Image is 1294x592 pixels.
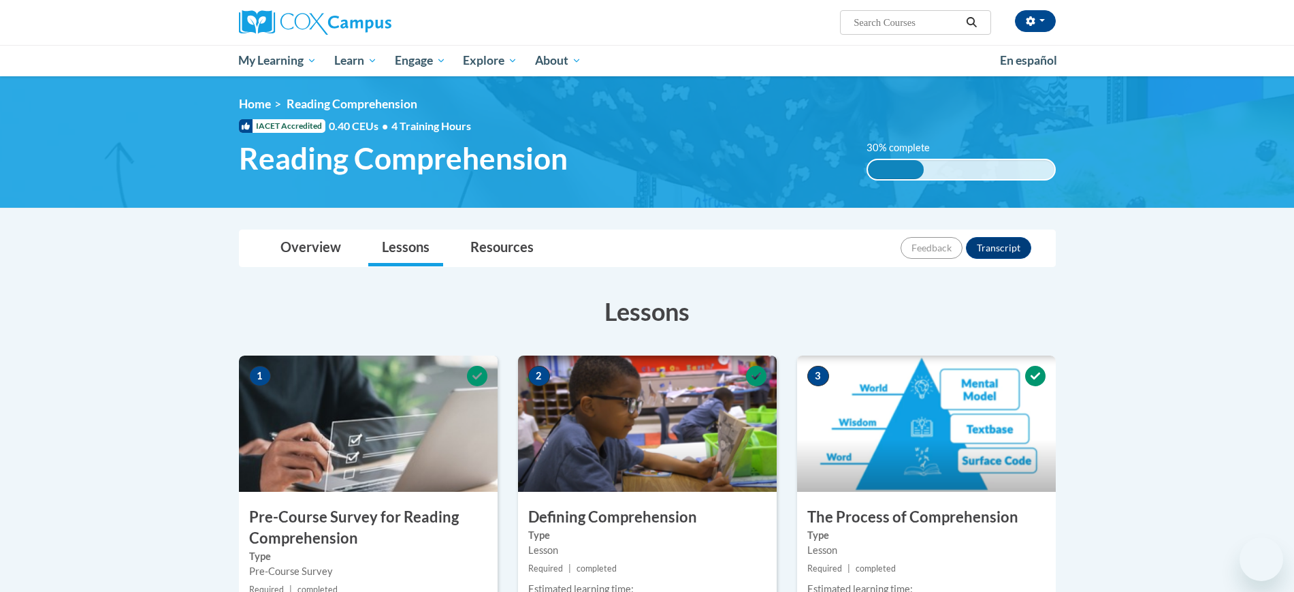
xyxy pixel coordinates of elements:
span: En español [1000,53,1057,67]
a: Explore [454,45,526,76]
a: My Learning [230,45,326,76]
span: Engage [395,52,446,69]
span: | [847,563,850,574]
span: IACET Accredited [239,119,325,133]
h3: The Process of Comprehension [797,507,1056,528]
label: 30% complete [867,140,945,155]
label: Type [249,549,487,564]
label: Type [807,528,1046,543]
a: Learn [325,45,386,76]
h3: Lessons [239,294,1056,328]
a: Resources [457,230,547,266]
div: Lesson [807,543,1046,558]
span: Required [528,563,563,574]
a: Lessons [368,230,443,266]
span: Reading Comprehension [239,140,568,176]
h3: Pre-Course Survey for Reading Comprehension [239,507,498,549]
h3: Defining Comprehension [518,507,777,528]
img: Course Image [239,356,498,492]
span: My Learning [238,52,317,69]
iframe: Button to launch messaging window [1240,538,1283,581]
button: Account Settings [1015,10,1056,32]
label: Type [528,528,766,543]
a: About [526,45,590,76]
div: Pre-Course Survey [249,564,487,579]
span: | [568,563,571,574]
span: 4 Training Hours [391,119,471,132]
a: Overview [267,230,355,266]
span: 3 [807,366,829,386]
div: Main menu [219,45,1076,76]
span: Explore [463,52,517,69]
span: • [382,119,388,132]
button: Transcript [966,237,1031,259]
input: Search Courses [852,14,961,31]
span: 1 [249,366,271,386]
span: completed [577,563,617,574]
a: Home [239,97,271,111]
a: En español [991,46,1066,75]
span: 0.40 CEUs [329,119,391,134]
div: Lesson [528,543,766,558]
img: Course Image [518,356,777,492]
span: Reading Comprehension [287,97,417,111]
img: Cox Campus [239,10,391,35]
img: Course Image [797,356,1056,492]
a: Engage [386,45,455,76]
span: completed [856,563,896,574]
span: 2 [528,366,550,386]
div: 30% complete [868,160,924,179]
span: About [535,52,581,69]
span: Required [807,563,842,574]
a: Cox Campus [239,10,498,35]
span: Learn [334,52,377,69]
button: Search [961,14,982,31]
button: Feedback [901,237,963,259]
